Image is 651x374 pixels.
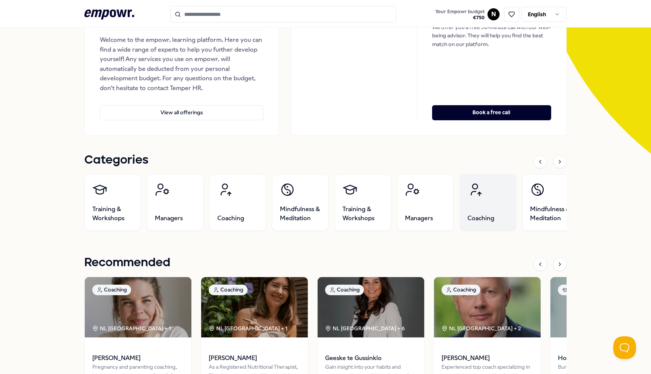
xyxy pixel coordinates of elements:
a: Coaching [460,174,516,231]
button: N [487,8,500,20]
span: Mindfulness & Meditation [280,205,321,223]
button: Book a free call [432,105,551,120]
a: Training & Workshops [84,174,141,231]
div: NL [GEOGRAPHIC_DATA] + 2 [442,324,521,333]
a: Managers [397,174,454,231]
div: Coaching [92,285,131,295]
span: [PERSON_NAME] [209,353,300,363]
span: Training & Workshops [342,205,383,223]
span: Managers [155,214,183,223]
a: Your Empowr budget€750 [432,6,487,22]
span: [PERSON_NAME] [92,353,184,363]
a: Mindfulness & Meditation [522,174,579,231]
span: Your Empowr budget [435,9,484,15]
span: Geeske te Gussinklo [325,353,417,363]
div: NL [GEOGRAPHIC_DATA] + 1 [209,324,287,333]
input: Search for products, categories or subcategories [170,6,396,23]
span: Mindfulness & Meditation [530,205,571,223]
img: package image [434,277,541,337]
span: Training & Workshops [92,205,133,223]
img: package image [201,277,308,337]
iframe: Help Scout Beacon - Open [613,336,636,359]
p: We offer you a free 30-minute call with our well-being advisor. They will help you find the best ... [432,23,551,48]
span: Managers [405,214,433,223]
h1: Categories [84,151,148,170]
div: Coaching [442,285,480,295]
div: Training & Workshops [558,285,627,295]
div: NL [GEOGRAPHIC_DATA] + 6 [325,324,405,333]
span: [PERSON_NAME] [442,353,533,363]
button: View all offerings [100,105,263,120]
a: Managers [147,174,203,231]
span: Coaching [217,214,244,223]
button: Your Empowr budget€750 [434,7,486,22]
span: € 750 [435,15,484,21]
span: How to stay happy in a performance society (workshop) [558,353,649,363]
div: Welcome to the empowr. learning platform. Here you can find a wide range of experts to help you f... [100,35,263,93]
div: Coaching [209,285,248,295]
img: package image [318,277,424,337]
div: Coaching [325,285,364,295]
span: Coaching [468,214,494,223]
a: Training & Workshops [335,174,391,231]
h1: Recommended [84,253,170,272]
div: NL [GEOGRAPHIC_DATA] + 1 [92,324,171,333]
a: Mindfulness & Meditation [272,174,329,231]
a: View all offerings [100,93,263,120]
img: package image [85,277,191,337]
a: Coaching [209,174,266,231]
